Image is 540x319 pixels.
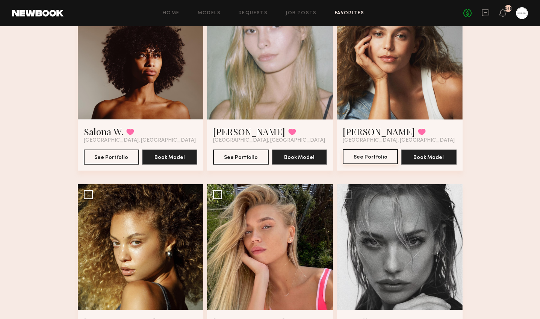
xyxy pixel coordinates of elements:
[213,138,325,144] span: [GEOGRAPHIC_DATA], [GEOGRAPHIC_DATA]
[213,150,268,165] button: See Portfolio
[213,125,285,138] a: [PERSON_NAME]
[343,149,398,164] button: See Portfolio
[198,11,221,16] a: Models
[272,150,327,165] button: Book Model
[163,11,180,16] a: Home
[504,7,512,11] div: 245
[286,11,317,16] a: Job Posts
[343,125,415,138] a: [PERSON_NAME]
[335,11,365,16] a: Favorites
[401,154,456,160] a: Book Model
[142,154,197,160] a: Book Model
[343,138,455,144] span: [GEOGRAPHIC_DATA], [GEOGRAPHIC_DATA]
[239,11,268,16] a: Requests
[84,138,196,144] span: [GEOGRAPHIC_DATA], [GEOGRAPHIC_DATA]
[343,150,398,165] a: See Portfolio
[84,125,123,138] a: Salona W.
[401,150,456,165] button: Book Model
[84,150,139,165] button: See Portfolio
[272,154,327,160] a: Book Model
[142,150,197,165] button: Book Model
